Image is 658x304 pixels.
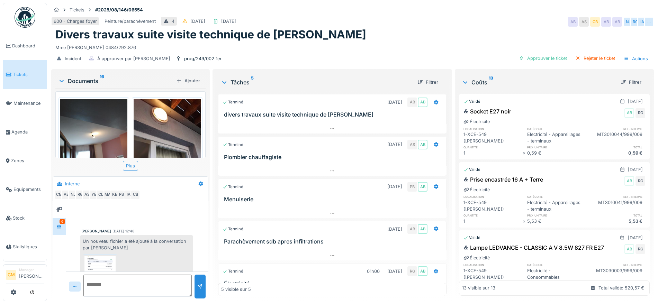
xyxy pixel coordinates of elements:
div: 5 visible sur 5 [221,286,251,293]
h6: total [586,145,645,149]
div: Manager [19,267,44,273]
div: 1-XCE-549 ([PERSON_NAME]) [463,267,523,280]
div: Rejeter le ticket [573,54,618,63]
span: Statistiques [13,243,44,250]
div: Terminé [223,268,243,274]
div: RG [407,266,417,276]
div: RG [636,108,645,118]
span: Agenda [11,129,44,135]
div: RG [75,190,85,200]
div: YE [89,190,99,200]
h6: localisation [463,194,523,199]
div: 1 [463,218,523,224]
div: RG [636,176,645,186]
div: AB [624,176,634,186]
a: Statistiques [3,232,47,261]
div: AB [601,17,611,27]
img: hosrep4cn3x15a4wowbvhbxmlim5 [84,256,116,291]
div: AB [418,98,427,107]
div: AB [418,182,427,192]
img: Badge_color-CXgf-gQk.svg [15,7,35,28]
div: MT3010041/999/009 [586,199,645,212]
div: [DATE] [387,268,402,275]
div: [DATE] 12:48 [112,229,134,234]
div: 01h00 [367,268,380,275]
div: RG [630,17,640,27]
div: Terminé [223,99,243,105]
li: [PERSON_NAME] [19,267,44,282]
sup: 13 [489,78,493,86]
div: × [523,218,527,224]
h6: catégorie [527,127,586,131]
div: [DATE] [387,183,402,190]
div: [DATE] [387,141,402,148]
div: CB [130,190,140,200]
div: CL [96,190,106,200]
div: 1-XCE-549 ([PERSON_NAME]) [463,199,523,212]
a: Zones [3,146,47,175]
h6: quantité [463,213,523,218]
div: 4 [172,18,174,25]
div: Documents [58,77,173,85]
div: PB [117,190,126,200]
div: Peinture/parachèvement [105,18,156,25]
div: Electricité - Appareillages - terminaux [527,199,586,212]
div: × [523,150,527,156]
div: MA [103,190,112,200]
div: RG [636,244,645,254]
div: Filtrer [618,77,644,87]
div: À approuver par [PERSON_NAME] [97,55,170,62]
div: Tickets [70,7,84,13]
strong: #2025/08/146/06554 [92,7,146,13]
span: Zones [11,157,44,164]
div: CM [54,190,64,200]
span: Tickets [13,71,44,78]
a: Maintenance [3,89,47,118]
div: [DATE] [387,226,402,232]
img: l4572bz0athj4v5hwqnk3vmrbsj1 [60,99,127,188]
div: Ajouter [173,76,203,85]
div: AB [624,108,634,118]
h6: catégorie [527,194,586,199]
sup: 16 [100,77,104,85]
div: CB [590,17,600,27]
div: Electricité - Appareillages - terminaux [527,131,586,144]
h6: quantité [463,145,523,149]
div: Approuver le ticket [516,54,570,63]
li: CM [6,270,16,280]
div: AB [407,224,417,234]
div: [DATE] [387,99,402,105]
div: [DATE] [221,18,236,25]
div: Terminé [223,184,243,190]
h3: Électricité [224,280,443,287]
div: Incident [65,55,81,62]
h6: prix unitaire [527,145,586,149]
a: CM Manager[PERSON_NAME] [6,267,44,284]
div: Terminé [223,142,243,148]
h6: localisation [463,127,523,131]
div: 1 [463,150,523,156]
h3: Plombier chauffagiste [224,154,443,160]
h6: ref. interne [586,194,645,199]
a: Dashboard [3,31,47,60]
div: AS [579,17,589,27]
div: [DATE] [628,166,643,173]
h6: total [586,213,645,218]
h6: catégorie [527,262,586,267]
div: 5,53 € [586,218,645,224]
div: NJ [623,17,633,27]
a: Stock [3,204,47,232]
div: AB [61,190,71,200]
h3: Menuiserie [224,196,443,203]
div: 6 [60,219,65,224]
div: Électricité [463,118,490,125]
div: Validé [463,99,480,104]
span: Équipements [13,186,44,193]
div: [DATE] [628,234,643,241]
div: AB [407,98,417,107]
h6: ref. interne [586,262,645,267]
div: … [644,17,654,27]
h6: ref. interne [586,127,645,131]
div: Coûts [462,78,615,86]
div: 0,59 € [586,150,645,156]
